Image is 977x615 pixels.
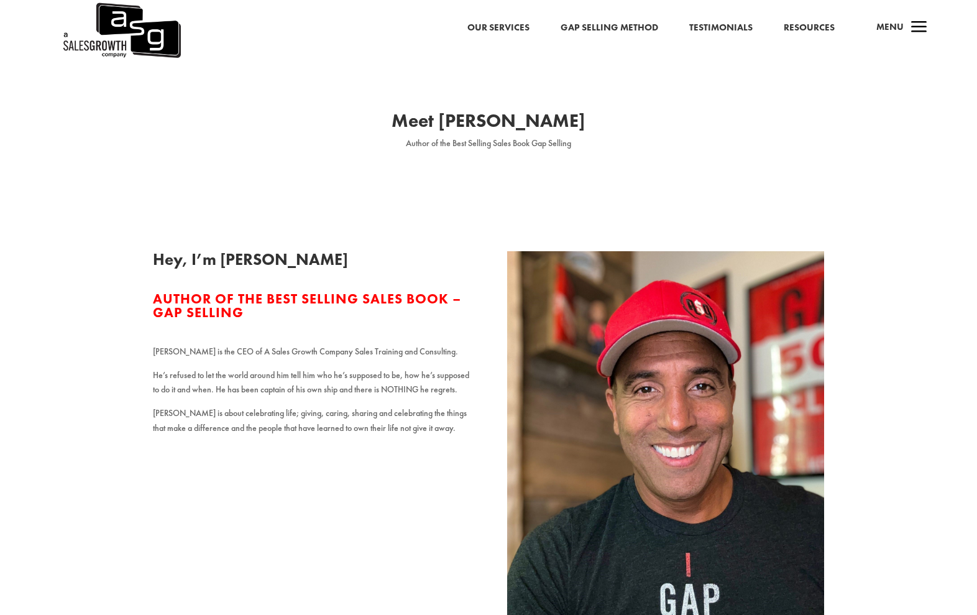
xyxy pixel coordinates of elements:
a: Gap Selling Method [561,20,658,36]
p: [PERSON_NAME] is the CEO of A Sales Growth Company Sales Training and Consulting. [153,344,470,368]
a: Our Services [467,20,530,36]
p: He’s refused to let the world around him tell him who he’s supposed to be, how he’s supposed to d... [153,368,470,407]
span: Author of the Best Selling Sales Book Gap Selling [406,137,571,149]
span: Author of the Best Selling Sales Book – Gap Selling [153,290,461,321]
span: a [907,16,932,40]
h1: Meet [PERSON_NAME] [153,111,824,136]
h2: Hey, I’m [PERSON_NAME] [153,251,470,274]
a: Resources [784,20,835,36]
span: Menu [876,21,904,33]
p: [PERSON_NAME] is about celebrating life; giving, caring, sharing and celebrating the things that ... [153,406,470,436]
a: Testimonials [689,20,753,36]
